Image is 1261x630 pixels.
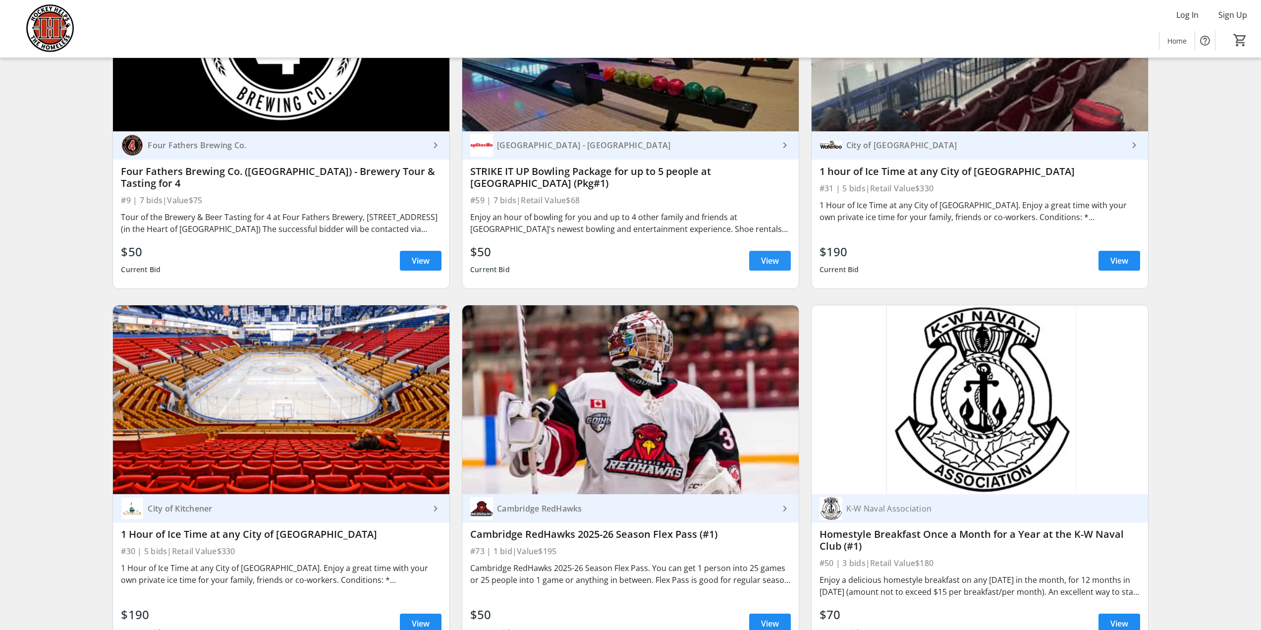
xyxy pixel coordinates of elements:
[462,131,799,160] a: Splitsville - Waterloo[GEOGRAPHIC_DATA] - [GEOGRAPHIC_DATA]
[412,618,430,630] span: View
[1195,31,1215,51] button: Help
[121,544,441,558] div: #30 | 5 bids | Retail Value $330
[1110,255,1128,267] span: View
[1176,9,1199,21] span: Log In
[462,305,799,495] img: Cambridge RedHawks 2025-26 Season Flex Pass (#1)
[470,562,791,586] div: Cambridge RedHawks 2025-26 Season Flex Pass. You can get 1 person into 25 games or 25 people into...
[144,140,430,150] div: Four Fathers Brewing Co.
[121,211,441,235] div: Tour of the Brewery & Beer Tasting for 4 at Four Fathers Brewery, [STREET_ADDRESS] (in the Heart ...
[812,131,1148,160] a: City of WaterlooCity of [GEOGRAPHIC_DATA]
[812,305,1148,495] img: Homestyle Breakfast Once a Month for a Year at the K-W Naval Club (#1)
[430,503,441,515] mat-icon: keyboard_arrow_right
[820,574,1140,598] div: Enjoy a delicious homestyle breakfast on any [DATE] in the month, for 12 months in [DATE] (amount...
[842,140,1128,150] div: City of [GEOGRAPHIC_DATA]
[113,131,449,160] a: Four Fathers Brewing Co.Four Fathers Brewing Co.
[1168,7,1206,23] button: Log In
[820,181,1140,195] div: #31 | 5 bids | Retail Value $330
[470,497,493,520] img: Cambridge RedHawks
[470,166,791,189] div: STRIKE IT UP Bowling Package for up to 5 people at [GEOGRAPHIC_DATA] (Pkg#1)
[820,243,859,261] div: $190
[1231,31,1249,49] button: Cart
[1128,139,1140,151] mat-icon: keyboard_arrow_right
[1210,7,1255,23] button: Sign Up
[779,139,791,151] mat-icon: keyboard_arrow_right
[121,562,441,586] div: 1 Hour of Ice Time at any City of [GEOGRAPHIC_DATA]. Enjoy a great time with your own private ice...
[121,166,441,189] div: Four Fathers Brewing Co. ([GEOGRAPHIC_DATA]) - Brewery Tour & Tasting for 4
[493,504,779,514] div: Cambridge RedHawks
[121,243,161,261] div: $50
[761,255,779,267] span: View
[1110,618,1128,630] span: View
[121,528,441,540] div: 1 Hour of Ice Time at any City of [GEOGRAPHIC_DATA]
[1098,251,1140,271] a: View
[6,4,94,54] img: Hockey Helps the Homeless's Logo
[761,618,779,630] span: View
[1159,32,1195,50] a: Home
[144,504,430,514] div: City of Kitchener
[400,251,441,271] a: View
[820,497,842,520] img: K-W Naval Association
[470,528,791,540] div: Cambridge RedHawks 2025-26 Season Flex Pass (#1)
[412,255,430,267] span: View
[121,497,144,520] img: City of Kitchener
[470,261,510,279] div: Current Bid
[121,193,441,207] div: #9 | 7 bids | Value $75
[462,494,799,522] a: Cambridge RedHawksCambridge RedHawks
[820,199,1140,223] div: 1 Hour of Ice Time at any City of [GEOGRAPHIC_DATA]. Enjoy a great time with your own private ice...
[470,193,791,207] div: #59 | 7 bids | Retail Value $68
[430,139,441,151] mat-icon: keyboard_arrow_right
[749,251,791,271] a: View
[113,494,449,522] a: City of KitchenerCity of Kitchener
[470,606,510,624] div: $50
[121,606,161,624] div: $190
[820,606,859,624] div: $70
[820,261,859,279] div: Current Bid
[470,134,493,157] img: Splitsville - Waterloo
[820,528,1140,552] div: Homestyle Breakfast Once a Month for a Year at the K-W Naval Club (#1)
[842,504,1128,514] div: K-W Naval Association
[820,166,1140,177] div: 1 hour of Ice Time at any City of [GEOGRAPHIC_DATA]
[113,305,449,495] img: 1 Hour of Ice Time at any City of Kitchener Arena
[470,243,510,261] div: $50
[1218,9,1247,21] span: Sign Up
[779,503,791,515] mat-icon: keyboard_arrow_right
[820,134,842,157] img: City of Waterloo
[493,140,779,150] div: [GEOGRAPHIC_DATA] - [GEOGRAPHIC_DATA]
[820,556,1140,570] div: #50 | 3 bids | Retail Value $180
[121,134,144,157] img: Four Fathers Brewing Co.
[1167,36,1187,46] span: Home
[470,544,791,558] div: #73 | 1 bid | Value $195
[121,261,161,279] div: Current Bid
[470,211,791,235] div: Enjoy an hour of bowling for you and up to 4 other family and friends at [GEOGRAPHIC_DATA]'s newe...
